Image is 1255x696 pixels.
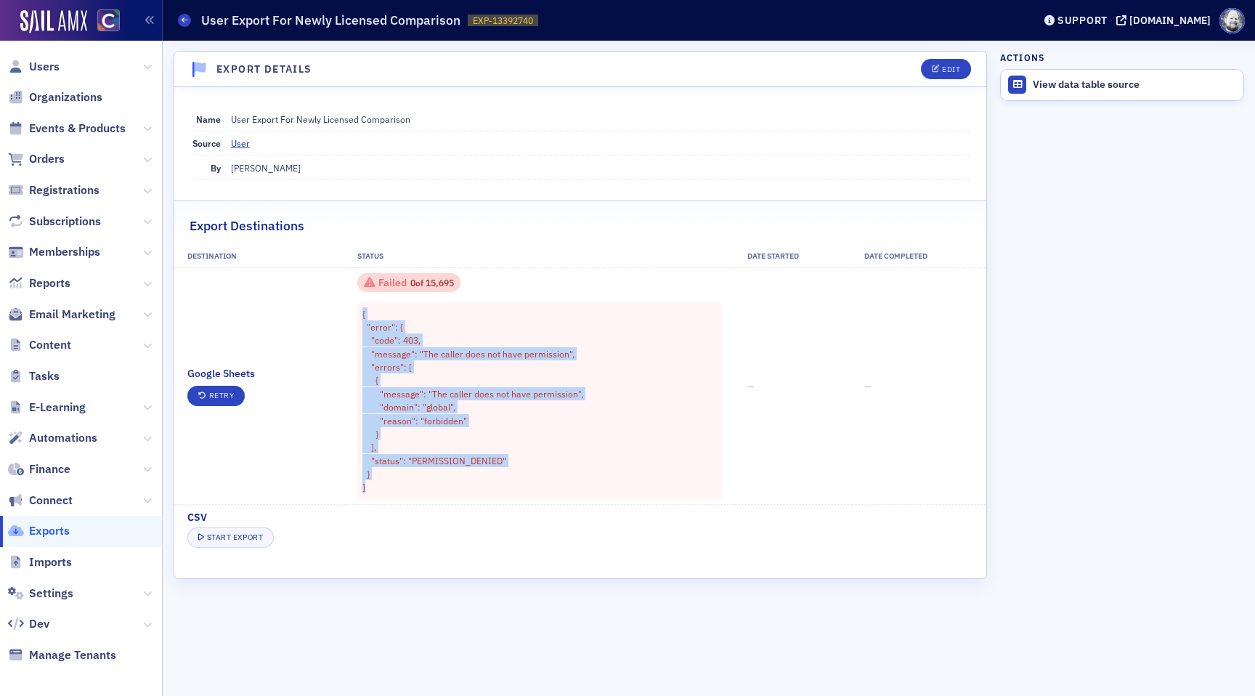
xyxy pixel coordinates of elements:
[187,386,245,406] button: Retry
[1219,8,1245,33] span: Profile
[942,65,960,73] div: Edit
[357,302,722,499] div: { "error": { "code": 403, "message": "The caller does not have permission", "errors": [ { "messag...
[231,108,969,131] dd: User Export For Newly Licensed Comparison
[29,337,71,353] span: Content
[29,151,65,167] span: Orders
[29,493,73,509] span: Connect
[29,430,97,446] span: Automations
[1001,70,1243,100] a: View data table source
[345,246,735,267] th: Status
[29,89,102,105] span: Organizations
[29,275,70,291] span: Reports
[8,647,116,663] a: Manage Tenants
[864,380,872,392] span: —
[211,162,221,174] span: By
[8,400,86,416] a: E-Learning
[8,59,60,75] a: Users
[192,137,221,149] span: Source
[187,510,207,525] span: CSV
[29,182,99,198] span: Registrations
[1000,51,1045,64] h4: Actions
[187,366,255,381] span: Google Sheets
[8,337,71,353] a: Content
[201,12,460,29] h1: User Export For Newly Licensed Comparison
[216,62,312,77] h4: Export Details
[29,616,49,632] span: Dev
[8,214,101,230] a: Subscriptions
[20,10,87,33] img: SailAMX
[1057,14,1108,27] div: Support
[29,121,126,137] span: Events & Products
[196,113,221,125] span: Name
[852,246,987,267] th: Date Completed
[231,137,261,150] a: User
[378,279,407,287] div: Failed
[29,554,72,570] span: Imports
[1129,14,1211,27] div: [DOMAIN_NAME]
[357,273,460,291] div: 0 / 15695 Rows
[29,523,70,539] span: Exports
[97,9,120,32] img: SailAMX
[473,15,533,27] span: EXP-13392740
[87,9,120,34] a: View Homepage
[8,554,72,570] a: Imports
[29,368,60,384] span: Tasks
[29,307,115,323] span: Email Marketing
[174,246,345,267] th: Destination
[29,647,116,663] span: Manage Tenants
[8,121,126,137] a: Events & Products
[29,244,100,260] span: Memberships
[29,586,73,602] span: Settings
[8,275,70,291] a: Reports
[8,368,60,384] a: Tasks
[1116,15,1216,25] button: [DOMAIN_NAME]
[29,400,86,416] span: E-Learning
[747,380,755,392] span: —
[8,461,70,477] a: Finance
[190,217,304,235] h2: Export Destinations
[1033,78,1236,92] div: View data table source
[8,493,73,509] a: Connect
[231,156,969,179] dd: [PERSON_NAME]
[29,214,101,230] span: Subscriptions
[8,616,49,632] a: Dev
[8,307,115,323] a: Email Marketing
[8,430,97,446] a: Automations
[8,244,100,260] a: Memberships
[187,527,274,548] button: Start Export
[735,246,852,267] th: Date Started
[8,182,99,198] a: Registrations
[29,461,70,477] span: Finance
[921,59,971,79] button: Edit
[8,89,102,105] a: Organizations
[8,523,70,539] a: Exports
[29,59,60,75] span: Users
[364,276,454,289] div: 0 of 15,695
[8,151,65,167] a: Orders
[8,586,73,602] a: Settings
